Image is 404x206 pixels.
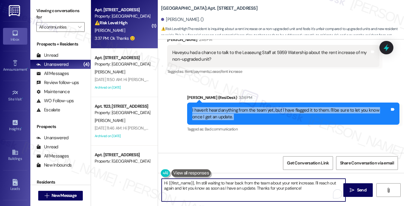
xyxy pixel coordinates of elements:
[161,26,187,31] strong: ⚠️ Risk Level: High
[78,25,81,29] i: 
[95,13,151,19] div: Property: [GEOGRAPHIC_DATA]
[161,5,258,12] b: [GEOGRAPHIC_DATA]: Apt. [STREET_ADDRESS]
[36,135,69,141] div: Unanswered
[27,66,28,71] span: •
[287,160,329,166] span: Get Conversation Link
[36,89,70,95] div: Maintenance
[3,28,27,44] a: Inbox
[205,127,237,132] span: Bad communication
[162,179,345,201] textarea: To enrich screen reader interactions, please activate Accessibility in Grammarly extension settings
[343,183,373,197] button: Send
[36,61,69,68] div: Unanswered
[3,177,27,194] a: Leads
[95,35,135,41] div: 3:37 PM: Ok Thanks 😊
[36,98,74,104] div: WO Follow-ups
[161,26,404,45] span: : The resident is inquiring about a rent increase on a non-upgraded unit and feels it's unfair co...
[3,88,27,104] a: Site Visit •
[197,152,212,158] div: 3:37 PM
[82,60,91,69] div: (4)
[95,110,151,116] div: Property: [GEOGRAPHIC_DATA]
[36,70,69,77] div: All Messages
[36,107,60,113] div: Escalate
[95,28,125,33] span: [PERSON_NAME]
[30,179,91,185] div: Residents
[45,193,49,198] i: 
[95,158,151,164] div: Property: [GEOGRAPHIC_DATA]
[221,69,242,74] span: Rent increase
[95,55,151,61] div: Apt. [STREET_ADDRESS]
[94,132,151,140] div: Archived on [DATE]
[185,69,210,74] span: Rent/payments ,
[357,187,366,193] span: Send
[22,96,23,100] span: •
[95,125,380,131] div: [DATE] 11:46 AM: Hi [PERSON_NAME], Just a reminder - Game Night is happening tonight! Check out t...
[38,191,83,201] button: New Message
[167,152,212,160] div: [PERSON_NAME]
[95,118,125,123] span: [PERSON_NAME]
[95,152,151,158] div: Apt. [STREET_ADDRESS]
[30,123,91,130] div: Prospects
[36,79,79,86] div: Review follow-ups
[36,52,58,59] div: Unread
[197,36,212,43] div: 2:46 PM
[21,126,22,130] span: •
[283,156,333,170] button: Get Conversation Link
[192,107,390,120] div: I haven't heard anything from the team yet, but I have flagged it to them. I'll be sure to let yo...
[52,192,76,199] span: New Message
[95,103,151,110] div: Apt. 1123, [STREET_ADDRESS]
[386,188,391,193] i: 
[36,6,85,22] label: Viewing conversations for
[167,36,379,45] div: [PERSON_NAME]
[172,49,370,62] div: Haveyou had a chance to talk to the Leaseung Staff at 5959 Watership about the rent increase of m...
[9,5,21,16] img: ResiDesk Logo
[340,160,394,166] span: Share Conversation via email
[95,77,380,82] div: [DATE] 11:50 AM: Hi [PERSON_NAME], Just a reminder - Game Night is happening tonight! Check out t...
[30,41,91,47] div: Prospects + Residents
[36,162,72,168] div: New Inbounds
[210,69,221,74] span: Lease ,
[95,7,151,13] div: Apt. [STREET_ADDRESS]
[237,94,252,101] div: 3:36 PM
[336,156,398,170] button: Share Conversation via email
[39,22,75,32] input: All communities
[95,20,127,25] strong: ⚠️ Risk Level: High
[94,84,151,91] div: Archived on [DATE]
[187,125,399,133] div: Tagged as:
[36,144,58,150] div: Unread
[350,188,354,193] i: 
[3,117,27,134] a: Insights •
[3,147,27,164] a: Buildings
[187,94,399,103] div: [PERSON_NAME] (ResiDesk)
[95,69,125,75] span: [PERSON_NAME]
[167,67,379,76] div: Tagged as:
[95,61,151,67] div: Property: [GEOGRAPHIC_DATA]
[161,16,204,23] div: [PERSON_NAME]. ()
[36,153,69,159] div: All Messages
